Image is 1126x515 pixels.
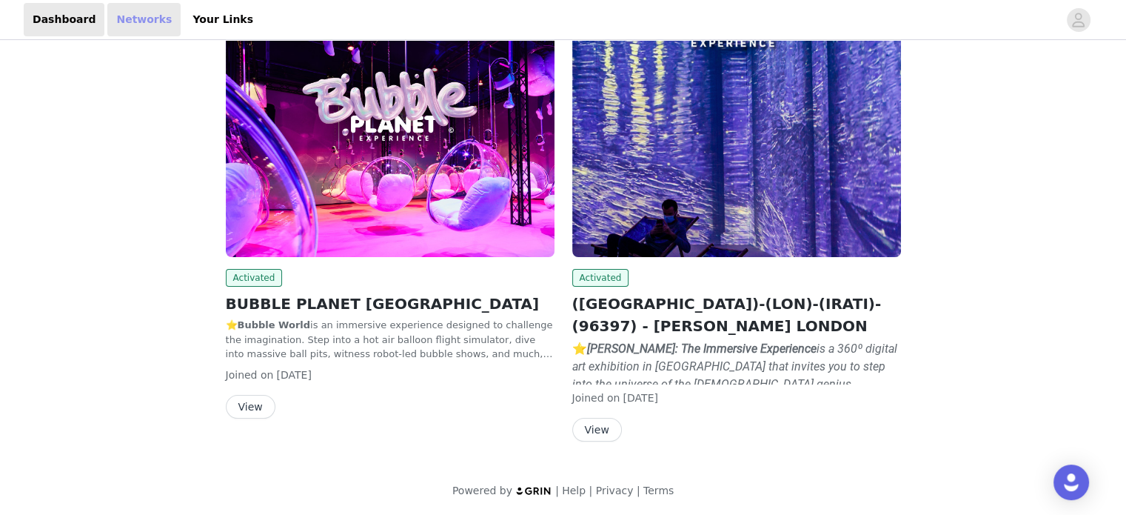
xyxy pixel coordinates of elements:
[1053,465,1089,500] div: Open Intercom Messenger
[572,342,897,462] span: ⭐
[452,485,512,496] span: Powered by
[226,293,554,315] h2: BUBBLE PLANET [GEOGRAPHIC_DATA]
[572,392,620,404] span: Joined on
[623,392,658,404] span: [DATE]
[1071,8,1085,32] div: avatar
[572,269,629,287] span: Activated
[226,402,275,413] a: View
[572,418,622,442] button: View
[596,485,634,496] a: Privacy
[226,395,275,419] button: View
[572,425,622,436] a: View
[589,485,592,496] span: |
[107,3,181,36] a: Networks
[637,485,640,496] span: |
[587,342,817,356] em: [PERSON_NAME]: The Immersive Experience
[226,318,554,362] p: ⭐ is an immersive experience designed to challenge the imagination. Step into a hot air balloon f...
[643,485,674,496] a: Terms
[515,486,552,496] img: logo
[238,319,311,330] strong: Bubble World
[184,3,262,36] a: Your Links
[572,293,901,337] h2: ([GEOGRAPHIC_DATA])-(LON)-(IRATI)-(96397) - [PERSON_NAME] LONDON
[572,10,901,257] img: Fever
[226,269,283,287] span: Activated
[562,485,586,496] a: Help
[226,10,554,257] img: Fever
[555,485,559,496] span: |
[24,3,104,36] a: Dashboard
[277,369,312,381] span: [DATE]
[226,369,274,381] span: Joined on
